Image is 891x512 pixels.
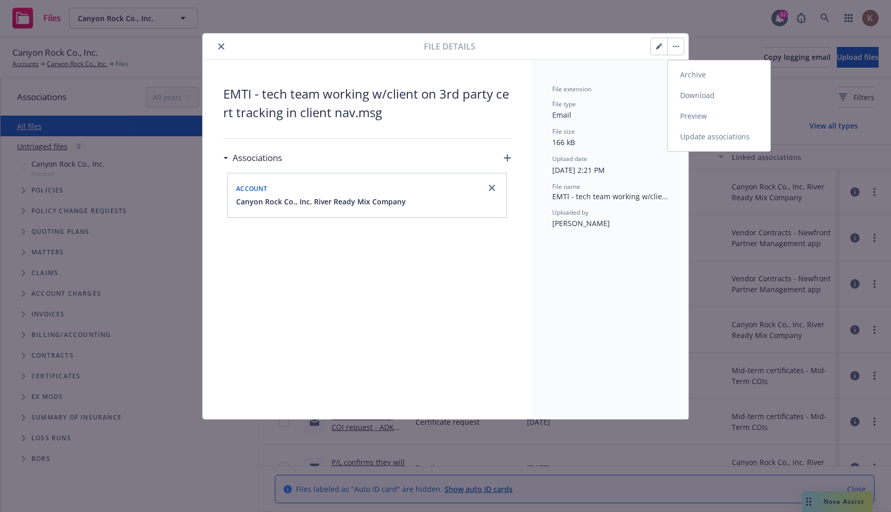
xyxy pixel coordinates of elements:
span: Email [552,110,571,120]
span: Uploaded by [552,208,588,217]
span: File extension [552,85,591,93]
button: Canyon Rock Co., Inc. River Ready Mix Company [236,196,406,207]
span: EMTI - tech team working w/client on 3rd party cert tracking in client nav.msg [223,85,511,122]
span: File name [552,182,580,191]
h3: Associations [233,151,282,165]
span: [PERSON_NAME] [552,218,610,228]
span: EMTI - tech team working w/client on 3rd party cert tracking in client nav.msg [552,191,668,202]
span: Account [236,184,267,193]
span: 166 kB [552,137,575,147]
span: Upload date [552,154,587,163]
span: File type [552,100,576,108]
button: close [215,40,227,53]
div: Associations [223,151,282,165]
span: [DATE] 2:21 PM [552,165,605,175]
a: close [486,182,498,194]
span: File details [424,40,475,53]
span: File size [552,127,575,136]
